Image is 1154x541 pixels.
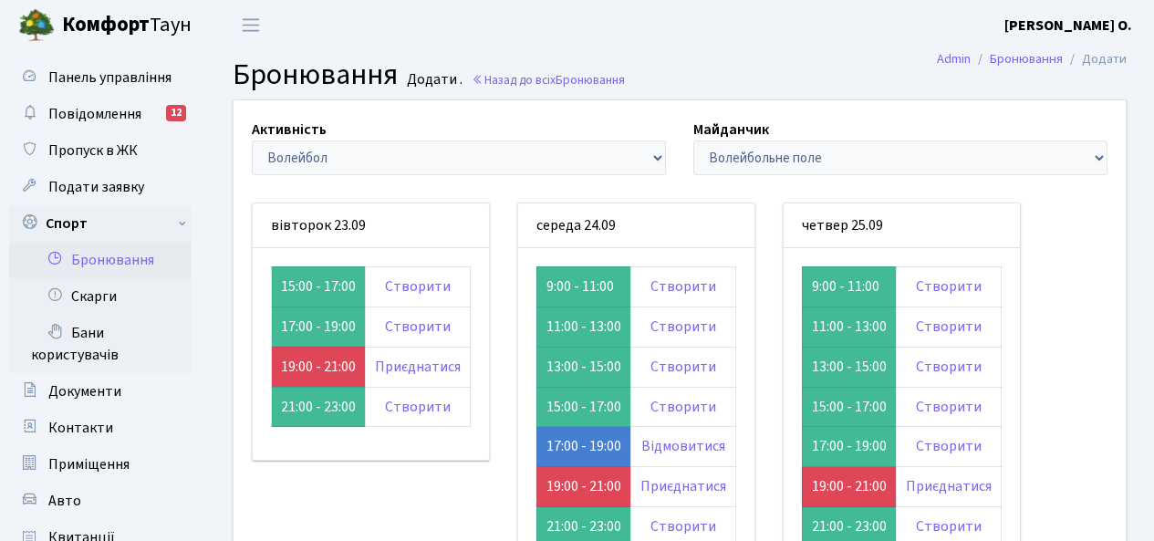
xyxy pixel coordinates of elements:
td: 9:00 - 11:00 [802,266,896,307]
a: Створити [385,317,451,337]
td: 15:00 - 17:00 [802,387,896,427]
a: Створити [650,516,716,536]
a: Створити [916,357,982,377]
div: 12 [166,105,186,121]
td: 11:00 - 13:00 [802,307,896,347]
span: Бронювання [556,71,625,88]
a: Авто [9,483,192,519]
span: Документи [48,381,121,401]
a: Бронювання [990,49,1063,68]
span: Бронювання [233,54,398,96]
a: [PERSON_NAME] О. [1004,15,1132,36]
a: Створити [916,397,982,417]
a: Бани користувачів [9,315,192,373]
a: Назад до всіхБронювання [472,71,625,88]
b: [PERSON_NAME] О. [1004,16,1132,36]
span: Повідомлення [48,104,141,124]
a: Створити [650,317,716,337]
td: 11:00 - 13:00 [536,307,630,347]
span: Таун [62,10,192,41]
a: Створити [916,516,982,536]
b: Комфорт [62,10,150,39]
img: logo.png [18,7,55,44]
a: Бронювання [9,242,192,278]
td: 13:00 - 15:00 [536,347,630,387]
a: 17:00 - 19:00 [546,436,621,456]
td: 15:00 - 17:00 [536,387,630,427]
a: Контакти [9,410,192,446]
a: Подати заявку [9,169,192,205]
a: Документи [9,373,192,410]
a: 19:00 - 21:00 [546,476,621,496]
span: Пропуск в ЖК [48,140,138,161]
span: Подати заявку [48,177,144,197]
a: Створити [385,276,451,297]
td: 17:00 - 19:00 [272,307,366,347]
button: Переключити навігацію [228,10,274,40]
span: Контакти [48,418,113,438]
nav: breadcrumb [910,40,1154,78]
div: середа 24.09 [518,203,754,248]
a: Приєднатися [640,476,726,496]
div: четвер 25.09 [784,203,1020,248]
a: Приміщення [9,446,192,483]
a: Панель управління [9,59,192,96]
span: Авто [48,491,81,511]
td: 17:00 - 19:00 [802,427,896,467]
a: Створити [650,276,716,297]
a: Повідомлення12 [9,96,192,132]
a: Створити [650,397,716,417]
a: Створити [385,397,451,417]
a: Створити [916,436,982,456]
a: 19:00 - 21:00 [812,476,887,496]
td: 9:00 - 11:00 [536,266,630,307]
a: 19:00 - 21:00 [281,357,356,377]
li: Додати [1063,49,1127,69]
a: Пропуск в ЖК [9,132,192,169]
a: Приєднатися [375,357,461,377]
a: Admin [937,49,971,68]
a: Створити [916,317,982,337]
a: Створити [650,357,716,377]
a: Скарги [9,278,192,315]
label: Активність [252,119,327,140]
a: Створити [916,276,982,297]
td: 15:00 - 17:00 [272,266,366,307]
a: Приєднатися [906,476,992,496]
span: Приміщення [48,454,130,474]
a: Спорт [9,205,192,242]
a: Відмовитися [641,436,725,456]
span: Панель управління [48,68,172,88]
small: Додати . [403,71,463,88]
div: вівторок 23.09 [253,203,489,248]
td: 13:00 - 15:00 [802,347,896,387]
td: 21:00 - 23:00 [272,387,366,427]
label: Майданчик [693,119,769,140]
